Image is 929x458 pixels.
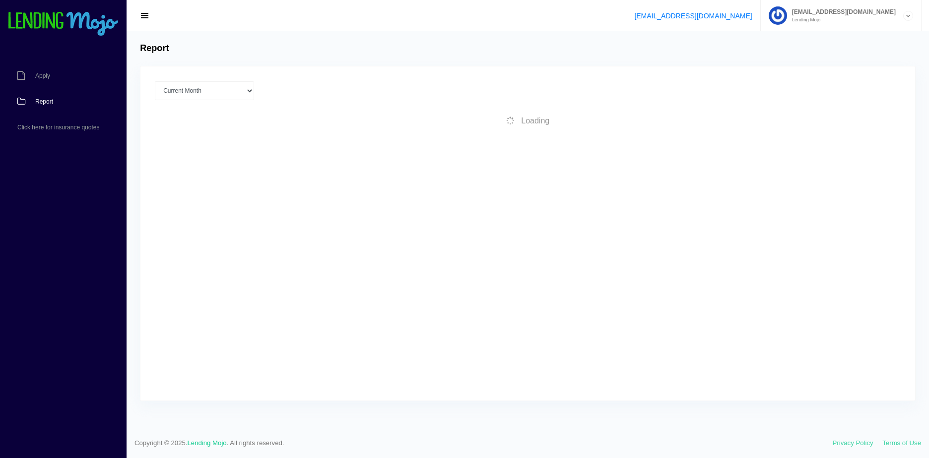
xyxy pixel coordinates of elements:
[521,116,549,125] span: Loading
[833,439,873,447] a: Privacy Policy
[769,6,787,25] img: Profile image
[787,9,896,15] span: [EMAIL_ADDRESS][DOMAIN_NAME]
[140,43,169,54] h4: Report
[634,12,752,20] a: [EMAIL_ADDRESS][DOMAIN_NAME]
[7,12,119,37] img: logo-small.png
[787,17,896,22] small: Lending Mojo
[134,438,833,448] span: Copyright © 2025. . All rights reserved.
[35,99,53,105] span: Report
[35,73,50,79] span: Apply
[882,439,921,447] a: Terms of Use
[188,439,227,447] a: Lending Mojo
[17,124,99,130] span: Click here for insurance quotes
